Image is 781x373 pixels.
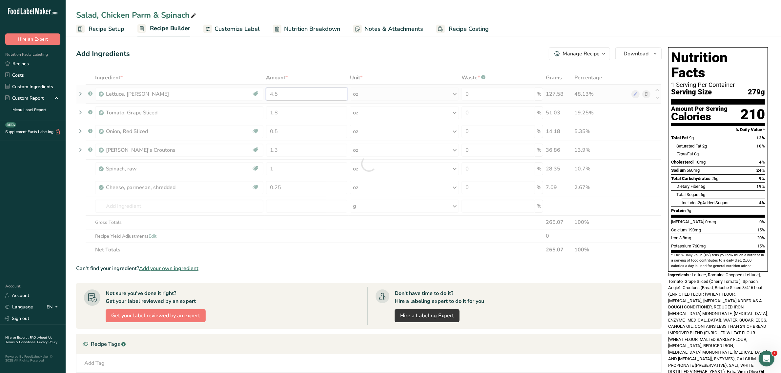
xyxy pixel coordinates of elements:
[563,50,600,58] div: Manage Recipe
[84,359,105,367] div: Add Tag
[76,49,130,59] div: Add Ingredients
[676,184,700,189] span: Dietary Fiber
[671,168,686,173] span: Sodium
[679,235,691,240] span: 3.8mg
[671,88,712,96] span: Serving Size
[47,303,60,311] div: EN
[671,253,765,269] section: * The % Daily Value (DV) tells you how much a nutrient in a serving of food contributes to a dail...
[436,22,489,36] a: Recipe Costing
[671,82,765,88] div: 1 Serving Per Container
[353,22,423,36] a: Notes & Attachments
[6,340,37,344] a: Terms & Conditions .
[137,21,190,37] a: Recipe Builder
[139,265,198,272] span: Add your own ingredient
[759,351,774,366] iframe: Intercom live chat
[676,192,700,197] span: Total Sugars
[671,208,686,213] span: Protein
[5,355,60,363] div: Powered By FoodLabelMaker © 2025 All Rights Reserved
[676,144,701,148] span: Saturated Fat
[106,309,206,322] button: Get your label reviewed by an expert
[395,309,460,322] a: Hire a Labeling Expert
[676,151,687,156] i: Trans
[37,340,57,344] a: Privacy Policy
[756,135,765,140] span: 12%
[759,219,765,224] span: 0%
[748,88,765,96] span: 279g
[671,244,691,248] span: Potassium
[671,160,694,165] span: Cholesterol
[5,335,52,344] a: About Us .
[106,289,196,305] div: Not sure you've done it right? Get your label reviewed by an expert
[671,219,704,224] span: [MEDICAL_DATA]
[5,33,60,45] button: Hire an Expert
[694,151,699,156] span: 0g
[89,25,124,33] span: Recipe Setup
[203,22,260,36] a: Customize Label
[364,25,423,33] span: Notes & Attachments
[671,227,687,232] span: Calcium
[759,160,765,165] span: 4%
[668,272,691,277] span: Ingredients:
[671,50,765,80] h1: Nutrition Facts
[692,244,706,248] span: 760mg
[757,227,765,232] span: 15%
[772,351,777,356] span: 1
[759,200,765,205] span: 4%
[5,301,33,313] a: Language
[671,176,710,181] span: Total Carbohydrates
[705,219,716,224] span: 0mcg
[5,335,29,340] a: Hire an Expert .
[676,151,693,156] span: Fat
[150,24,190,33] span: Recipe Builder
[395,289,484,305] div: Don't have time to do it? Hire a labeling expert to do it for you
[756,168,765,173] span: 24%
[701,192,705,197] span: 6g
[695,160,706,165] span: 10mg
[756,144,765,148] span: 10%
[30,335,38,340] a: FAQ .
[111,312,200,320] span: Get your label reviewed by an expert
[615,47,662,60] button: Download
[757,235,765,240] span: 20%
[215,25,260,33] span: Customize Label
[687,168,700,173] span: 560mg
[757,244,765,248] span: 15%
[76,265,662,272] div: Can't find your ingredient?
[284,25,340,33] span: Nutrition Breakdown
[671,106,728,112] div: Amount Per Serving
[688,227,701,232] span: 190mg
[76,334,661,354] div: Recipe Tags
[759,176,765,181] span: 9%
[624,50,648,58] span: Download
[740,106,765,123] div: 210
[549,47,610,60] button: Manage Recipe
[687,208,691,213] span: 9g
[689,135,694,140] span: 9g
[76,22,124,36] a: Recipe Setup
[76,9,197,21] div: Salad, Chicken Parm & Spinach
[711,176,718,181] span: 26g
[701,184,705,189] span: 5g
[5,95,44,102] div: Custom Report
[702,144,707,148] span: 2g
[671,235,678,240] span: Iron
[671,126,765,134] section: % Daily Value *
[449,25,489,33] span: Recipe Costing
[671,112,728,122] div: Calories
[671,135,688,140] span: Total Fat
[273,22,340,36] a: Nutrition Breakdown
[5,122,16,128] div: BETA
[756,184,765,189] span: 19%
[682,200,729,205] span: Includes Added Sugars
[698,200,702,205] span: 2g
